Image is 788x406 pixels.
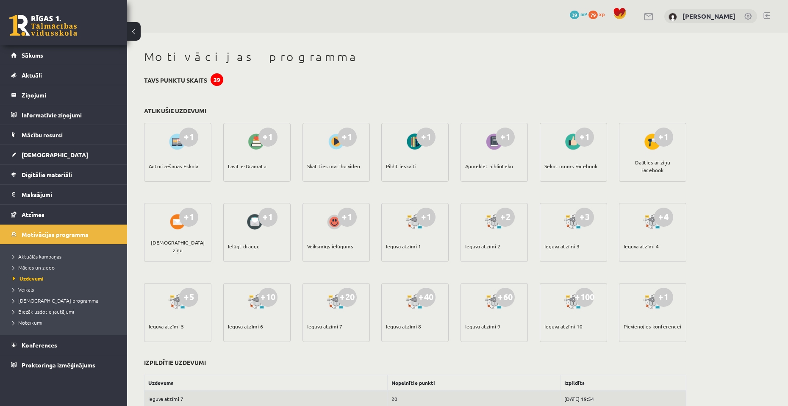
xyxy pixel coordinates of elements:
a: Rīgas 1. Tālmācības vidusskola [9,15,77,36]
span: Proktoringa izmēģinājums [22,361,95,369]
div: +4 [654,208,673,227]
a: Noteikumi [13,319,119,326]
span: Konferences [22,341,57,349]
a: Atzīmes [11,205,117,224]
a: Aktuāli [11,65,117,85]
span: 79 [588,11,598,19]
span: mP [580,11,587,17]
span: Noteikumi [13,319,42,326]
div: +1 [338,208,357,227]
span: Motivācijas programma [22,231,89,238]
a: Motivācijas programma [11,225,117,244]
div: +1 [416,128,436,147]
a: [DEMOGRAPHIC_DATA] [11,145,117,164]
a: +1 Autorizēšanās Eskolā [144,123,211,182]
a: [DEMOGRAPHIC_DATA] programma [13,297,119,304]
div: Ieguva atzīmi 5 [149,311,184,341]
div: +1 [496,128,515,147]
div: +3 [575,208,594,227]
span: Uzdevumi [13,275,44,282]
a: [PERSON_NAME] [683,12,735,20]
img: Kristaps Zomerfelds [669,13,677,21]
div: Ieguva atzīmi 3 [544,231,580,261]
span: Aktuāli [22,71,42,79]
legend: Ziņojumi [22,85,117,105]
div: Ieguva atzīmi 1 [386,231,421,261]
div: Ielūgt draugu [228,231,260,261]
div: Ieguva atzīmi 9 [465,311,500,341]
div: Ieguva atzīmi 7 [307,311,342,341]
a: Uzdevumi [13,275,119,282]
a: Digitālie materiāli [11,165,117,184]
legend: Maksājumi [22,185,117,204]
a: Aktuālās kampaņas [13,253,119,260]
div: Lasīt e-Grāmatu [228,151,266,181]
span: 39 [570,11,579,19]
div: Pievienojies konferencei [624,311,681,341]
a: Ziņojumi [11,85,117,105]
span: xp [599,11,605,17]
span: Veikals [13,286,34,293]
a: Sākums [11,45,117,65]
span: Mācību resursi [22,131,63,139]
div: +1 [258,128,277,147]
span: Sākums [22,51,43,59]
div: [DEMOGRAPHIC_DATA] ziņu [149,231,207,261]
h3: Atlikušie uzdevumi [144,107,206,114]
div: +100 [575,288,594,307]
div: 39 [211,73,223,86]
div: Sekot mums Facebook [544,151,597,181]
a: Biežāk uzdotie jautājumi [13,308,119,315]
a: Veikals [13,286,119,293]
a: Mācību resursi [11,125,117,145]
h3: Izpildītie uzdevumi [144,359,206,366]
div: +5 [179,288,198,307]
div: Pildīt ieskaiti [386,151,416,181]
a: Informatīvie ziņojumi [11,105,117,125]
span: Aktuālās kampaņas [13,253,61,260]
div: +1 [179,128,198,147]
div: +1 [258,208,277,227]
div: Autorizēšanās Eskolā [149,151,198,181]
div: +40 [416,288,436,307]
span: Atzīmes [22,211,44,218]
span: Biežāk uzdotie jautājumi [13,308,74,315]
a: Maksājumi [11,185,117,204]
span: [DEMOGRAPHIC_DATA] [22,151,88,159]
legend: Informatīvie ziņojumi [22,105,117,125]
span: Digitālie materiāli [22,171,72,178]
a: 79 xp [588,11,609,17]
h3: Tavs punktu skaits [144,77,207,84]
div: +1 [338,128,357,147]
div: +20 [338,288,357,307]
th: Izpildīts [560,375,686,391]
div: Ieguva atzīmi 4 [624,231,659,261]
th: Nopelnītie punkti [388,375,560,391]
a: Proktoringa izmēģinājums [11,355,117,375]
th: Uzdevums [144,375,388,391]
div: +1 [654,288,673,307]
a: Konferences [11,335,117,355]
div: +60 [496,288,515,307]
div: Ieguva atzīmi 8 [386,311,421,341]
div: Dalīties ar ziņu Facebook [624,151,682,181]
div: Apmeklēt bibliotēku [465,151,513,181]
div: +1 [179,208,198,227]
span: Mācies un ziedo [13,264,55,271]
a: 39 mP [570,11,587,17]
div: +10 [258,288,277,307]
h1: Motivācijas programma [144,50,686,64]
div: Veiksmīgs ielūgums [307,231,353,261]
div: +1 [654,128,673,147]
div: Skatīties mācību video [307,151,360,181]
div: Ieguva atzīmi 6 [228,311,263,341]
span: [DEMOGRAPHIC_DATA] programma [13,297,98,304]
a: Mācies un ziedo [13,264,119,271]
div: Ieguva atzīmi 2 [465,231,500,261]
div: +2 [496,208,515,227]
div: +1 [575,128,594,147]
div: Ieguva atzīmi 10 [544,311,583,341]
div: +1 [416,208,436,227]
